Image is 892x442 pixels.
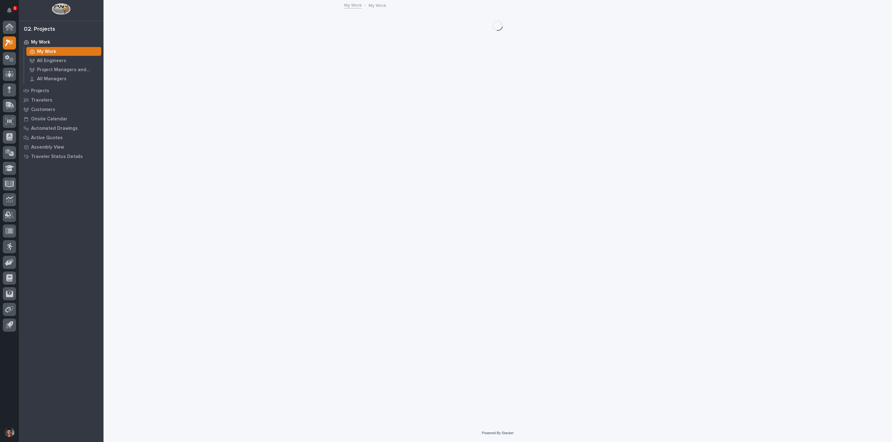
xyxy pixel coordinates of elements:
a: Customers [19,105,104,114]
p: Automated Drawings [31,126,78,131]
a: My Work [19,37,104,47]
a: Travelers [19,95,104,105]
a: My Work [24,47,104,56]
p: My Work [37,49,56,55]
button: Notifications [3,4,16,17]
a: Automated Drawings [19,124,104,133]
p: Assembly View [31,145,64,150]
p: Travelers [31,97,52,103]
p: Onsite Calendar [31,116,67,122]
button: users-avatar [3,426,16,439]
a: Powered By Stacker [482,431,513,435]
div: 02. Projects [24,26,55,33]
p: My Work [369,2,386,8]
img: Workspace Logo [52,3,70,15]
p: Projects [31,88,49,94]
p: Project Managers and Engineers [37,67,99,73]
p: Customers [31,107,55,113]
a: Traveler Status Details [19,152,104,161]
p: All Engineers [37,58,66,64]
p: Traveler Status Details [31,154,83,160]
p: 1 [14,6,16,10]
p: My Work [31,39,50,45]
p: All Managers [37,76,66,82]
a: All Managers [24,74,104,83]
a: All Engineers [24,56,104,65]
a: Project Managers and Engineers [24,65,104,74]
p: Active Quotes [31,135,63,141]
a: My Work [344,1,362,8]
div: Notifications1 [8,8,16,18]
a: Projects [19,86,104,95]
a: Onsite Calendar [19,114,104,124]
a: Active Quotes [19,133,104,142]
a: Assembly View [19,142,104,152]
